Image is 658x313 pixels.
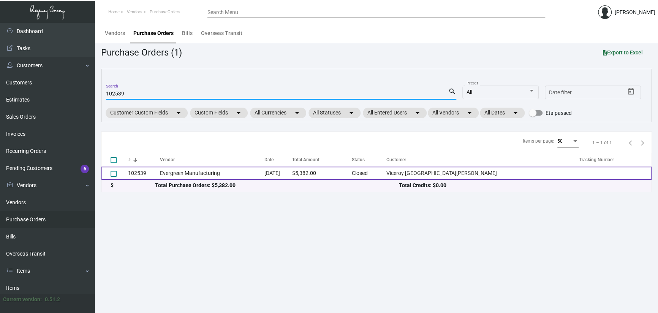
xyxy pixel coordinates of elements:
div: Customer [386,156,406,163]
div: Total Credits: $0.00 [399,181,642,189]
mat-chip: All Dates [480,108,525,118]
span: Vendors [127,10,142,14]
span: Eta passed [546,108,572,118]
div: $ [111,181,155,189]
div: Tracking Number [579,156,614,163]
mat-chip: Customer Custom Fields [106,108,188,118]
div: Purchase Orders [133,29,174,37]
div: Total Amount [292,156,320,163]
div: Tracking Number [579,156,652,163]
div: Purchase Orders (1) [101,46,182,59]
input: End date [579,90,615,96]
div: Date [264,156,274,163]
td: 102539 [128,167,160,180]
div: Status [352,156,386,163]
mat-icon: arrow_drop_down [234,108,243,118]
input: Start date [549,90,573,96]
div: Vendor [160,156,175,163]
div: Total Amount [292,156,352,163]
button: Open calendar [625,86,637,98]
mat-chip: Custom Fields [190,108,248,118]
td: [DATE] [264,167,292,180]
span: All [467,89,472,95]
span: Home [108,10,120,14]
mat-icon: arrow_drop_down [511,108,520,118]
mat-icon: search [448,87,456,96]
div: 0.51.2 [45,296,60,303]
div: Vendor [160,156,264,163]
mat-chip: All Currencies [250,108,306,118]
div: # [128,156,160,163]
span: Export to Excel [603,49,643,56]
mat-chip: All Statuses [308,108,361,118]
span: PurchaseOrders [150,10,180,14]
div: Status [352,156,365,163]
mat-icon: arrow_drop_down [465,108,474,118]
button: Next page [636,137,649,149]
div: Customer [386,156,579,163]
div: Overseas Transit [201,29,242,37]
td: Viceroy [GEOGRAPHIC_DATA][PERSON_NAME] [386,167,579,180]
button: Export to Excel [597,46,649,59]
mat-chip: All Entered Users [363,108,427,118]
div: Items per page: [523,138,554,145]
div: Bills [182,29,193,37]
mat-icon: arrow_drop_down [174,108,183,118]
mat-icon: arrow_drop_down [413,108,422,118]
td: $5,382.00 [292,167,352,180]
div: 1 – 1 of 1 [592,139,612,146]
mat-icon: arrow_drop_down [293,108,302,118]
div: Date [264,156,292,163]
mat-select: Items per page: [557,139,579,144]
div: # [128,156,131,163]
td: Closed [352,167,386,180]
button: Previous page [624,137,636,149]
div: Vendors [105,29,125,37]
td: Evergreen Manufacturing [160,167,264,180]
mat-chip: All Vendors [428,108,479,118]
mat-icon: arrow_drop_down [347,108,356,118]
div: Current version: [3,296,42,303]
div: Total Purchase Orders: $5,382.00 [155,181,399,189]
div: [PERSON_NAME] [615,8,655,16]
img: admin@bootstrapmaster.com [598,5,612,19]
span: 50 [557,138,563,144]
